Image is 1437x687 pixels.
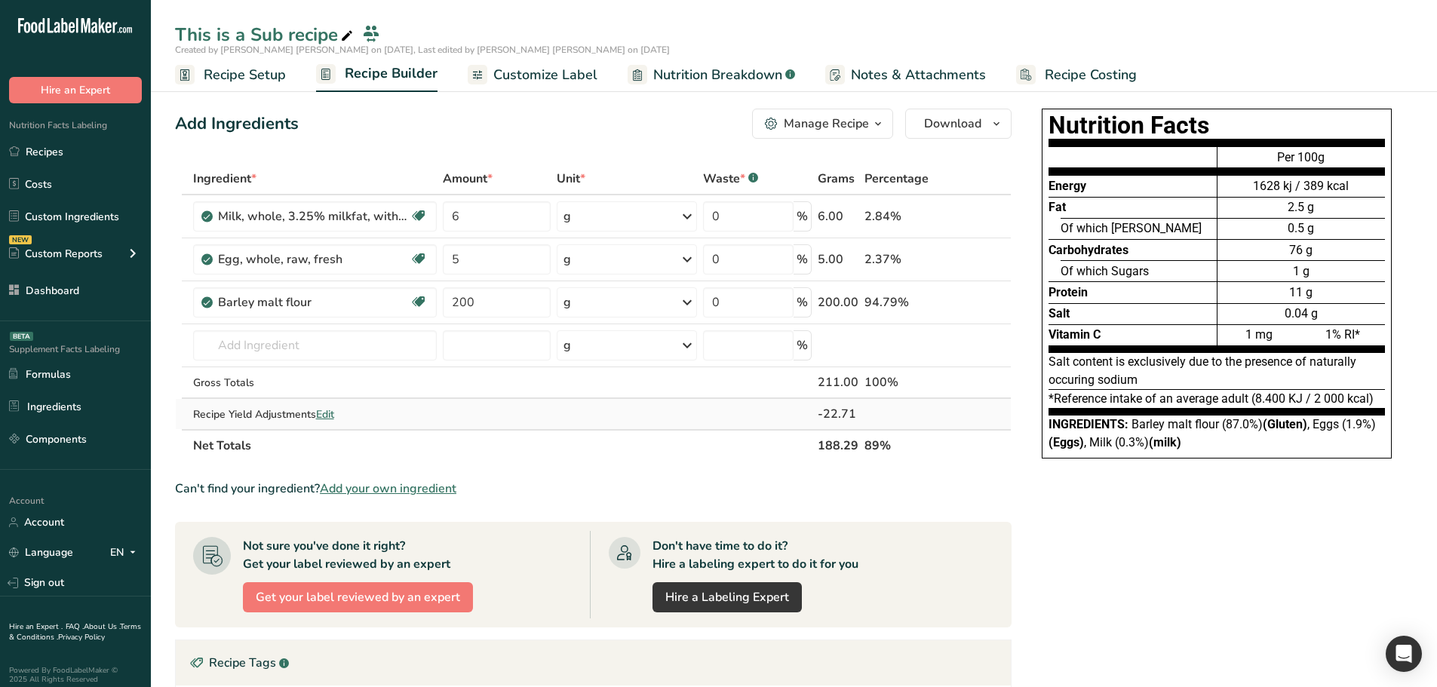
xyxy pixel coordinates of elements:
[1217,260,1385,281] div: 1 g
[818,373,858,391] div: 211.00
[1049,353,1385,390] div: Salt content is exclusively due to the presence of naturally occuring sodium
[1217,197,1385,218] div: 2.5 g
[468,58,597,92] a: Customize Label
[752,109,893,139] button: Manage Recipe
[563,207,571,225] div: g
[9,666,142,684] div: Powered By FoodLabelMaker © 2025 All Rights Reserved
[9,539,73,566] a: Language
[1049,417,1376,449] span: Barley malt flour (87.0%) , Eggs (1.9%) , Milk (0.3%)
[1049,306,1070,320] span: Salt
[58,632,105,643] a: Privacy Policy
[175,480,1012,498] div: Can't find your ingredient?
[864,250,940,268] div: 2.37%
[175,21,356,48] div: This is a Sub recipe
[256,588,460,606] span: Get your label reviewed by an expert
[193,170,256,188] span: Ingredient
[193,406,437,422] div: Recipe Yield Adjustments
[218,250,407,268] div: Egg, whole, raw, fresh
[243,582,473,612] button: Get your label reviewed by an expert
[1217,303,1385,324] div: 0.04 g
[243,537,450,573] div: Not sure you've done it right? Get your label reviewed by an expert
[1049,417,1128,431] span: Ingredients:
[10,332,33,341] div: BETA
[563,250,571,268] div: g
[1049,243,1128,257] span: Carbohydrates
[818,250,858,268] div: 5.00
[193,330,437,360] input: Add Ingredient
[864,207,940,225] div: 2.84%
[1049,200,1066,214] span: Fat
[815,429,861,461] th: 188.29
[1386,636,1422,672] div: Open Intercom Messenger
[652,537,858,573] div: Don't have time to do it? Hire a labeling expert to do it for you
[1263,417,1307,431] b: (Gluten)
[175,112,299,136] div: Add Ingredients
[1149,435,1181,449] b: (milk)
[443,170,493,188] span: Amount
[320,480,456,498] span: Add your own ingredient
[493,65,597,85] span: Customize Label
[784,115,869,133] div: Manage Recipe
[557,170,585,188] span: Unit
[218,293,407,311] div: Barley malt flour
[316,57,438,93] a: Recipe Builder
[861,429,943,461] th: 89%
[84,621,120,632] a: About Us .
[864,293,940,311] div: 94.79%
[204,65,286,85] span: Recipe Setup
[563,293,571,311] div: g
[175,44,670,56] span: Created by [PERSON_NAME] [PERSON_NAME] on [DATE], Last edited by [PERSON_NAME] [PERSON_NAME] on [...
[825,58,986,92] a: Notes & Attachments
[905,109,1012,139] button: Download
[66,621,84,632] a: FAQ .
[218,207,407,225] div: Milk, whole, 3.25% milkfat, without added vitamin A and [MEDICAL_DATA]
[1049,435,1084,449] b: (Eggs)
[851,65,986,85] span: Notes & Attachments
[628,58,795,92] a: Nutrition Breakdown
[345,63,438,84] span: Recipe Builder
[1061,264,1149,278] span: Of which Sugars
[1217,177,1385,195] div: 1628 kj / 389 kcal
[1217,239,1385,260] div: 76 g
[9,235,32,244] div: NEW
[110,544,142,562] div: EN
[1049,179,1086,193] span: Energy
[1049,285,1088,299] span: Protein
[1061,221,1202,235] span: Of which [PERSON_NAME]
[1325,327,1360,342] span: 1% RI*
[652,582,802,612] a: Hire a Labeling Expert
[1049,115,1385,136] h1: Nutrition Facts
[193,375,437,391] div: Gross Totals
[9,246,103,262] div: Custom Reports
[190,429,815,461] th: Net Totals
[703,170,758,188] div: Waste
[818,207,858,225] div: 6.00
[1049,390,1385,416] div: *Reference intake of an average adult (8.400 KJ / 2 000 kcal)
[864,170,929,188] span: Percentage
[1049,327,1101,342] span: Vitamin C
[818,170,855,188] span: Grams
[924,115,981,133] span: Download
[818,405,858,423] div: -22.71
[9,621,141,643] a: Terms & Conditions .
[1217,281,1385,302] div: 11 g
[176,640,1011,685] div: Recipe Tags
[175,58,286,92] a: Recipe Setup
[1217,324,1301,345] div: 1 mg
[316,407,334,422] span: Edit
[563,336,571,354] div: g
[9,621,63,632] a: Hire an Expert .
[9,77,142,103] button: Hire an Expert
[1045,65,1137,85] span: Recipe Costing
[1217,218,1385,239] div: 0.5 g
[818,293,858,311] div: 200.00
[864,373,940,391] div: 100%
[653,65,782,85] span: Nutrition Breakdown
[1217,146,1385,175] div: Per 100g
[1016,58,1137,92] a: Recipe Costing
